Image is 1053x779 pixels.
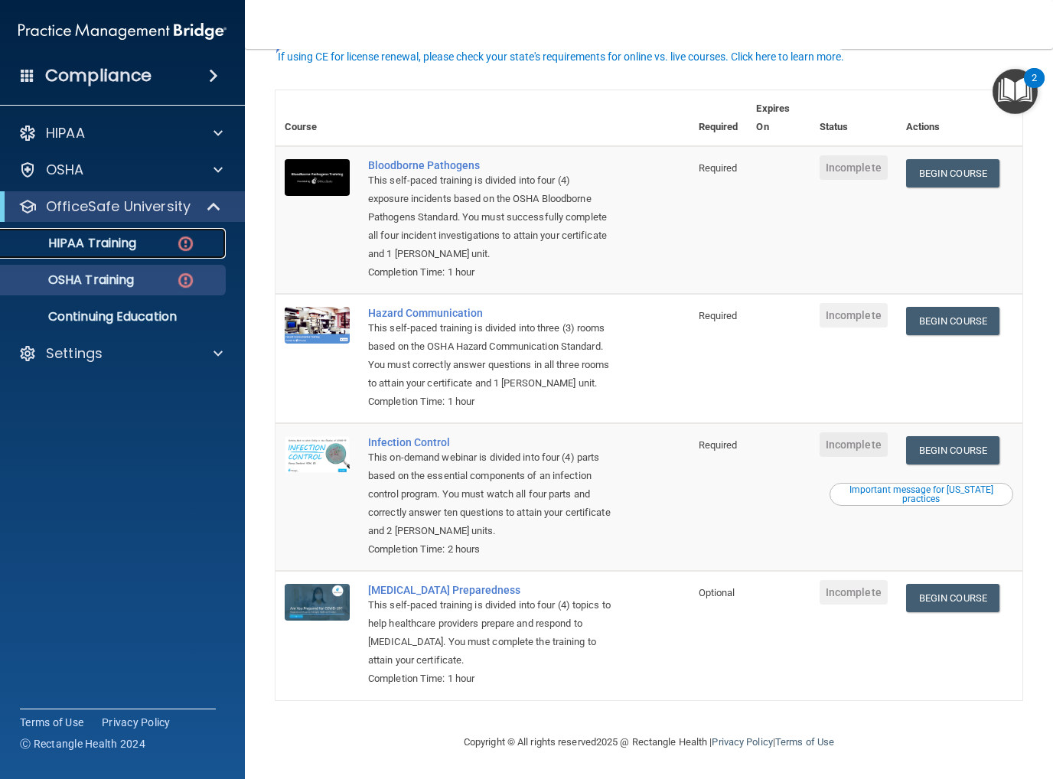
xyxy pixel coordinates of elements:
[775,736,834,748] a: Terms of Use
[370,718,928,767] div: Copyright © All rights reserved 2025 @ Rectangle Health | |
[176,271,195,290] img: danger-circle.6113f641.png
[368,159,613,171] a: Bloodborne Pathogens
[368,263,613,282] div: Completion Time: 1 hour
[368,596,613,670] div: This self-paced training is divided into four (4) topics to help healthcare providers prepare and...
[820,580,888,605] span: Incomplete
[820,432,888,457] span: Incomplete
[176,234,195,253] img: danger-circle.6113f641.png
[46,161,84,179] p: OSHA
[20,715,83,730] a: Terms of Use
[699,310,738,321] span: Required
[18,124,223,142] a: HIPAA
[20,736,145,751] span: Ⓒ Rectangle Health 2024
[820,303,888,328] span: Incomplete
[45,65,152,86] h4: Compliance
[10,309,219,324] p: Continuing Education
[46,197,191,216] p: OfficeSafe University
[102,715,171,730] a: Privacy Policy
[690,90,748,146] th: Required
[993,69,1038,114] button: Open Resource Center, 2 new notifications
[747,90,810,146] th: Expires On
[699,439,738,451] span: Required
[368,307,613,319] a: Hazard Communication
[368,540,613,559] div: Completion Time: 2 hours
[368,584,613,596] a: [MEDICAL_DATA] Preparedness
[368,448,613,540] div: This on-demand webinar is divided into four (4) parts based on the essential components of an inf...
[46,124,85,142] p: HIPAA
[18,197,222,216] a: OfficeSafe University
[10,236,136,251] p: HIPAA Training
[368,670,613,688] div: Completion Time: 1 hour
[906,584,999,612] a: Begin Course
[18,16,227,47] img: PMB logo
[278,51,844,62] div: If using CE for license renewal, please check your state's requirements for online vs. live cours...
[275,90,359,146] th: Course
[275,49,846,64] button: If using CE for license renewal, please check your state's requirements for online vs. live cours...
[10,272,134,288] p: OSHA Training
[1032,78,1037,98] div: 2
[368,319,613,393] div: This self-paced training is divided into three (3) rooms based on the OSHA Hazard Communication S...
[18,161,223,179] a: OSHA
[897,90,1022,146] th: Actions
[275,42,1022,64] h4: OSHA Training
[699,587,735,598] span: Optional
[906,307,999,335] a: Begin Course
[906,436,999,464] a: Begin Course
[699,162,738,174] span: Required
[830,483,1013,506] button: Read this if you are a dental practitioner in the state of CA
[820,155,888,180] span: Incomplete
[832,485,1011,504] div: Important message for [US_STATE] practices
[368,393,613,411] div: Completion Time: 1 hour
[906,159,999,187] a: Begin Course
[712,736,772,748] a: Privacy Policy
[810,90,897,146] th: Status
[368,436,613,448] a: Infection Control
[46,344,103,363] p: Settings
[18,344,223,363] a: Settings
[368,171,613,263] div: This self-paced training is divided into four (4) exposure incidents based on the OSHA Bloodborne...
